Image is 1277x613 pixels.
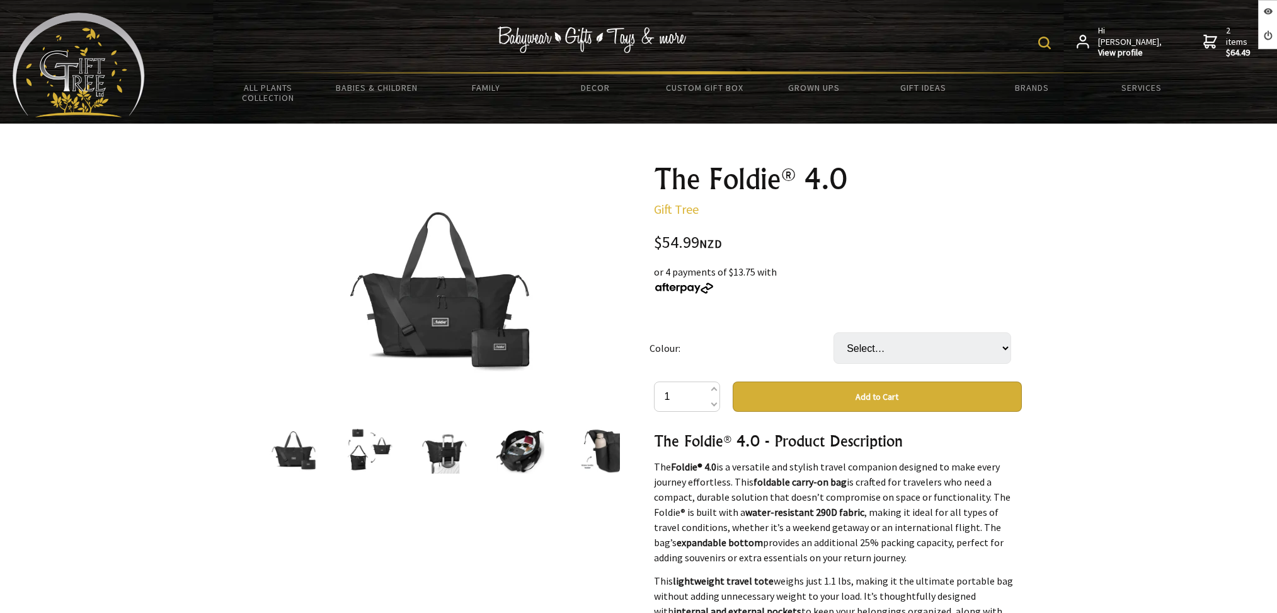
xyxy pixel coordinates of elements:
a: Services [1087,74,1196,101]
img: product search [1038,37,1051,49]
strong: lightweight travel tote [673,575,774,587]
h1: The Foldie® 4.0 [654,164,1022,194]
img: Babywear - Gifts - Toys & more [497,26,686,53]
a: Family [432,74,541,101]
img: The Foldie® 4.0 [270,426,318,474]
div: $54.99 [654,235,1022,252]
img: Afterpay [654,283,714,294]
a: Grown Ups [759,74,868,101]
span: Hi [PERSON_NAME], [1098,25,1163,59]
p: The is a versatile and stylish travel companion designed to make every journey effortless. This i... [654,459,1022,565]
img: The Foldie® 4.0 [341,189,538,385]
a: Gift Ideas [868,74,977,101]
strong: water-resistant 290D fabric [745,506,864,518]
img: The Foldie® 4.0 [496,426,544,474]
a: Decor [541,74,650,101]
strong: Foldie® 4.0 [671,460,716,473]
a: All Plants Collection [214,74,323,111]
a: Brands [978,74,1087,101]
td: Colour: [650,315,833,382]
a: Babies & Children [323,74,432,101]
a: Hi [PERSON_NAME],View profile [1077,25,1163,59]
img: The Foldie® 4.0 [421,426,469,474]
img: The Foldie® 4.0 [572,426,620,474]
strong: View profile [1098,47,1163,59]
strong: foldable carry-on bag [753,476,847,488]
h3: The Foldie® 4.0 - Product Description [654,431,1022,451]
button: Add to Cart [733,382,1022,412]
strong: expandable bottom [677,536,763,549]
span: 2 items [1226,25,1251,59]
img: The Foldie® 4.0 [345,426,393,474]
strong: $64.49 [1226,47,1251,59]
a: Custom Gift Box [650,74,759,101]
a: 2 items$64.49 [1203,25,1251,59]
span: NZD [699,236,722,251]
a: Gift Tree [654,201,699,217]
div: or 4 payments of $13.75 with [654,264,1022,295]
img: Babyware - Gifts - Toys and more... [13,13,145,117]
